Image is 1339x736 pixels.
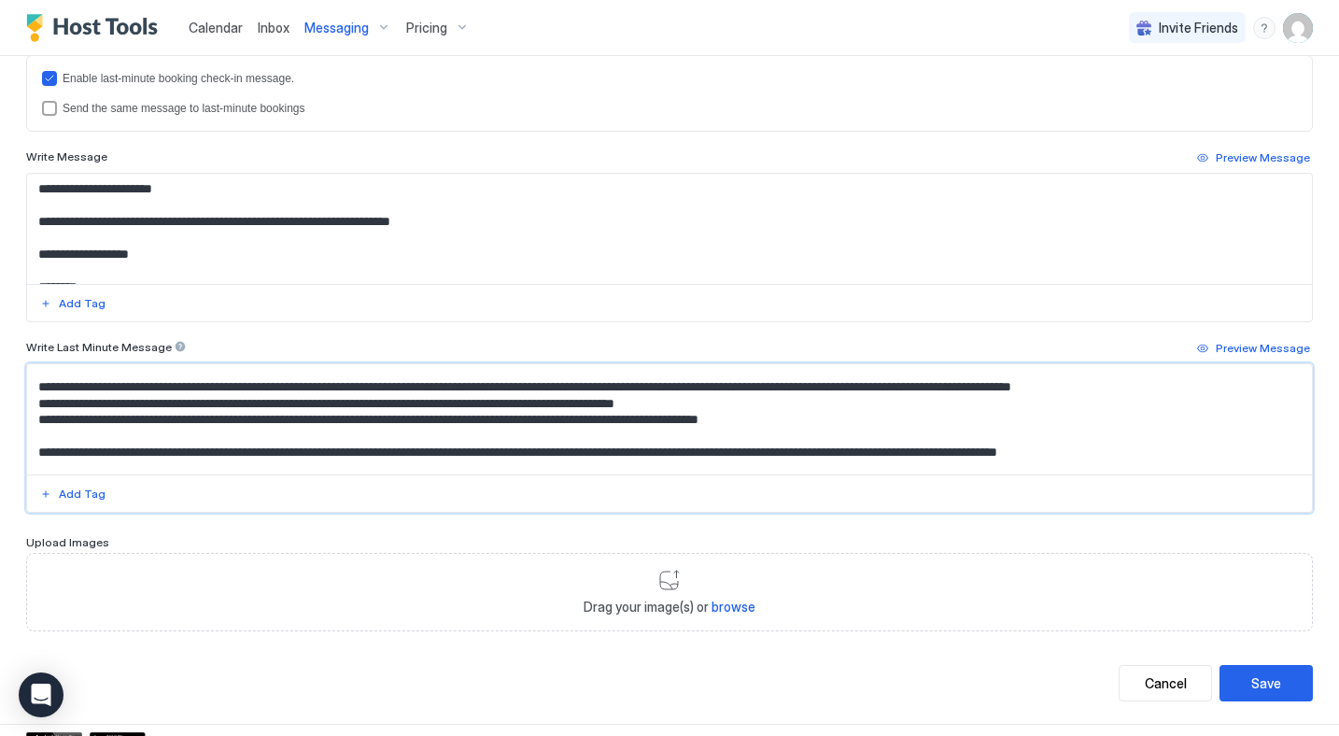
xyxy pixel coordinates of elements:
[584,599,755,616] span: Drag your image(s) or
[27,174,1312,284] textarea: Input Field
[258,20,289,35] span: Inbox
[304,20,369,36] span: Messaging
[189,20,243,35] span: Calendar
[63,72,294,85] div: Enable last-minute booking check-in message.
[37,483,108,505] button: Add Tag
[1194,147,1313,169] button: Preview Message
[59,486,106,502] div: Add Tag
[37,292,108,315] button: Add Tag
[27,364,1312,474] textarea: Input Field
[19,672,63,717] div: Open Intercom Messenger
[1216,340,1310,357] div: Preview Message
[1253,17,1276,39] div: menu
[42,71,1297,86] div: lastMinuteMessageEnabled
[26,149,107,163] span: Write Message
[42,101,1297,116] div: lastMinuteMessageIsTheSame
[59,295,106,312] div: Add Tag
[1194,337,1313,360] button: Preview Message
[26,340,172,354] span: Write Last Minute Message
[406,20,447,36] span: Pricing
[1283,13,1313,43] div: User profile
[1145,673,1187,693] div: Cancel
[1119,665,1212,701] button: Cancel
[26,535,109,549] span: Upload Images
[63,102,304,115] div: Send the same message to last-minute bookings
[189,18,243,37] a: Calendar
[1216,149,1310,166] div: Preview Message
[26,14,166,42] a: Host Tools Logo
[1251,673,1281,693] div: Save
[712,599,755,615] span: browse
[1219,665,1313,701] button: Save
[258,18,289,37] a: Inbox
[1159,20,1238,36] span: Invite Friends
